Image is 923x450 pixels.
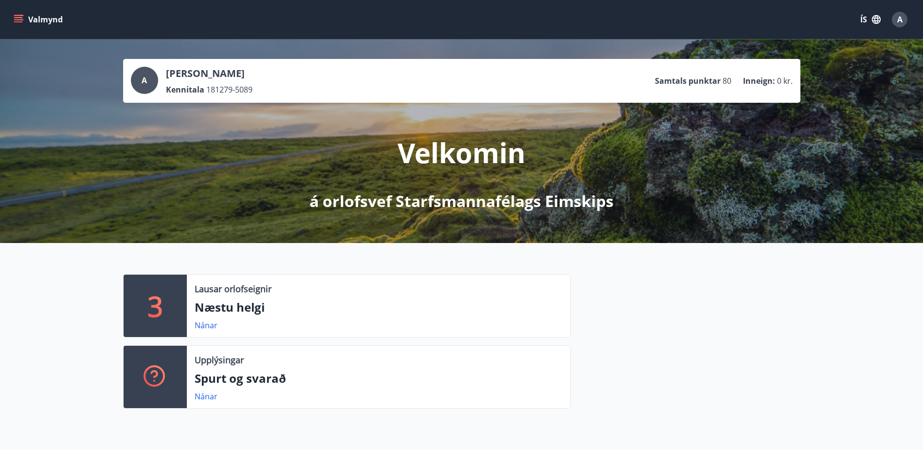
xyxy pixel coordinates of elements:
[195,282,271,295] p: Lausar orlofseignir
[166,84,204,95] p: Kennitala
[777,75,793,86] span: 0 kr.
[723,75,731,86] span: 80
[309,190,614,212] p: á orlofsvef Starfsmannafélags Eimskips
[195,370,562,387] p: Spurt og svarað
[166,67,253,80] p: [PERSON_NAME]
[195,299,562,316] p: Næstu helgi
[206,84,253,95] span: 181279-5089
[147,287,163,324] p: 3
[897,14,903,25] span: A
[655,75,721,86] p: Samtals punktar
[195,354,244,366] p: Upplýsingar
[855,11,886,28] button: ÍS
[398,134,525,171] p: Velkomin
[12,11,67,28] button: menu
[195,320,217,331] a: Nánar
[195,391,217,402] a: Nánar
[142,75,147,86] span: A
[743,75,775,86] p: Inneign :
[888,8,911,31] button: A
